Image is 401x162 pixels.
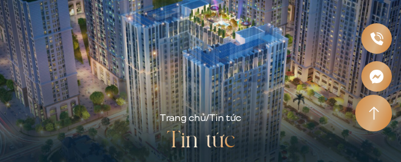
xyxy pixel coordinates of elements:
[209,111,241,125] span: Tin tức
[369,69,384,84] img: Messenger icon
[167,126,235,156] h2: Tin tức
[370,32,383,45] img: Phone icon
[160,111,241,126] div: /
[160,111,206,125] a: Trang chủ
[369,106,379,120] img: Arrow icon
